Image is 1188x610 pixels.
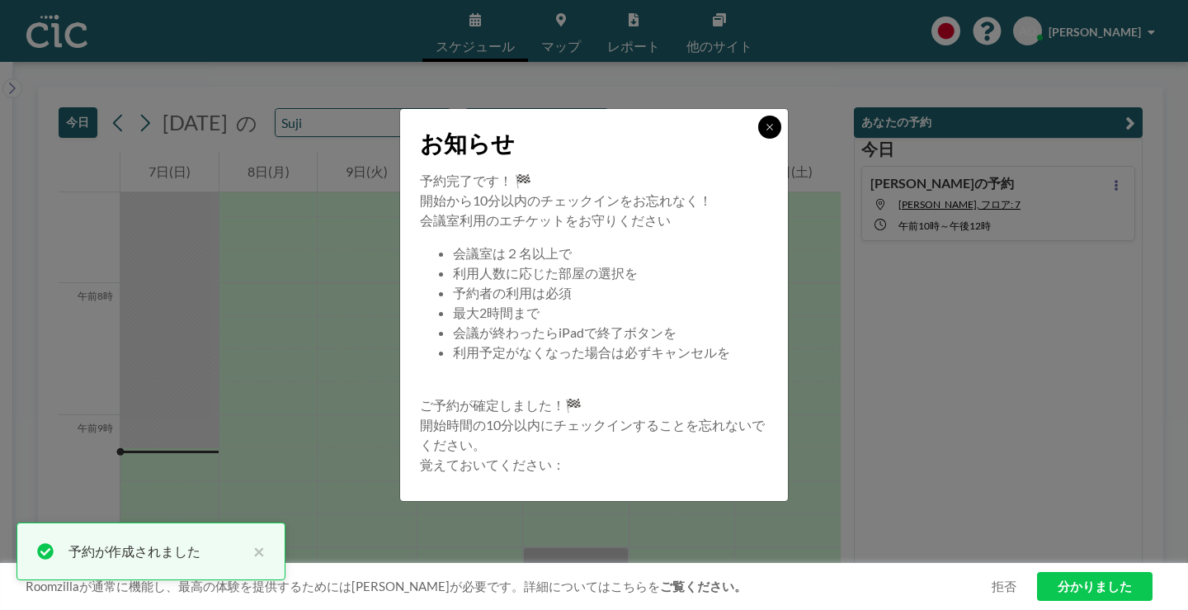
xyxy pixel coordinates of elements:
[420,417,765,452] font: 開始時間の10分以内にチェックインすることを忘れないでください。
[420,397,582,413] font: ご予約が確定しました！🏁
[453,245,572,261] font: 会議室は２名以上で
[453,265,638,281] font: 利用人数に応じた部屋の選択を
[420,456,565,472] font: 覚えておいてください：
[992,579,1016,594] a: 拒否
[26,579,660,593] font: Roomzillaが通常に機能し、最高の体験を提供するためには[PERSON_NAME]が必要です。詳細についてはこちらを
[245,541,265,561] button: 近い
[1058,579,1132,593] font: 分かりました
[453,324,676,340] font: 会議が終わったらiPadで終了ボタンを
[453,344,730,360] font: 利用予定がなくなった場合は必ずキャンセルを
[420,129,515,157] font: お知らせ
[660,579,747,593] a: ご覧ください。
[68,543,200,559] font: 予約が作成されました
[253,539,265,563] font: ×
[992,579,1016,593] font: 拒否
[453,305,540,320] font: 最大2時間まで
[420,212,671,228] font: 会議室利用のエチケットをお守りください
[453,285,572,300] font: 予約者の利用は必須
[420,173,531,188] font: 予約完了です！ 🏁
[420,192,712,208] font: 開始から10分以内のチェックインをお忘れなく！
